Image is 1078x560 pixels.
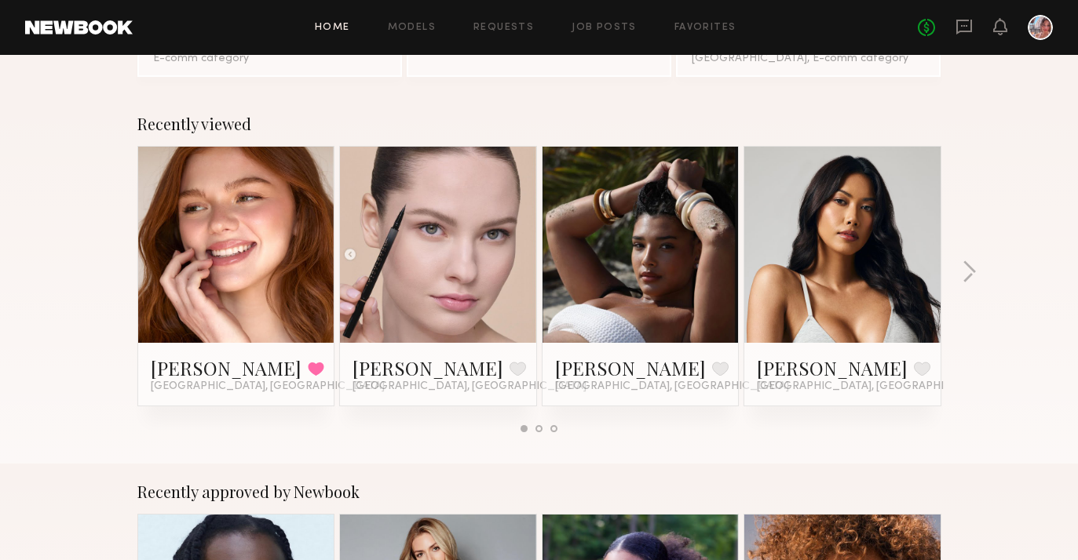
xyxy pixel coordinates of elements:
[388,23,436,33] a: Models
[353,355,503,380] a: [PERSON_NAME]
[153,53,386,64] div: E-comm category
[555,380,789,393] span: [GEOGRAPHIC_DATA], [GEOGRAPHIC_DATA]
[353,380,587,393] span: [GEOGRAPHIC_DATA], [GEOGRAPHIC_DATA]
[555,355,706,380] a: [PERSON_NAME]
[137,115,941,133] div: Recently viewed
[757,355,908,380] a: [PERSON_NAME]
[151,355,301,380] a: [PERSON_NAME]
[151,380,385,393] span: [GEOGRAPHIC_DATA], [GEOGRAPHIC_DATA]
[572,23,637,33] a: Job Posts
[674,23,736,33] a: Favorites
[473,23,534,33] a: Requests
[692,53,925,64] div: [GEOGRAPHIC_DATA], E-comm category
[137,482,941,501] div: Recently approved by Newbook
[315,23,350,33] a: Home
[757,380,991,393] span: [GEOGRAPHIC_DATA], [GEOGRAPHIC_DATA]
